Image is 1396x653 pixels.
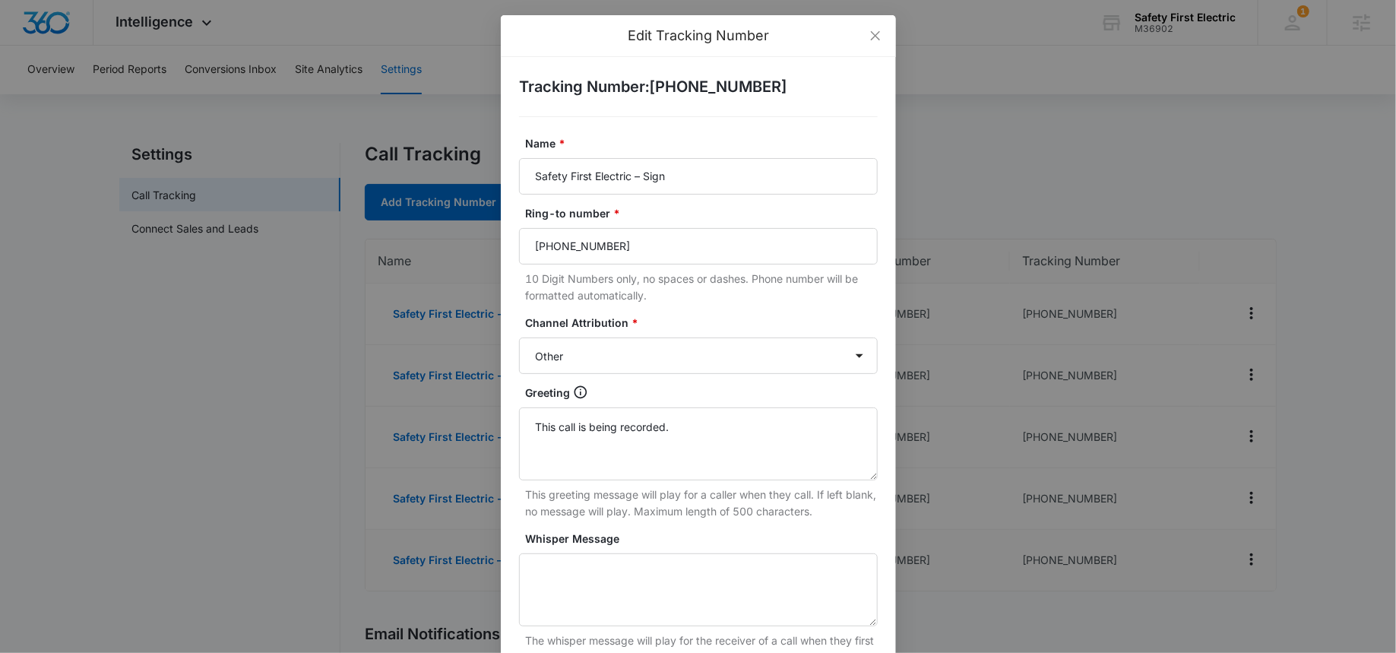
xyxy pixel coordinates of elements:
label: Whisper Message [525,531,884,547]
label: Ring-to number [525,205,884,222]
p: 10 Digit Numbers only, no spaces or dashes. Phone number will be formatted automatically. [525,271,878,304]
span: close [869,30,882,42]
textarea: This call is being recorded. [519,407,878,480]
label: Name [525,135,884,152]
p: This greeting message will play for a caller when they call. If left blank, no message will play.... [525,487,878,520]
button: Close [855,15,896,56]
p: Greeting [525,385,570,401]
div: Edit Tracking Number [519,27,878,44]
h2: Tracking Number : [PHONE_NUMBER] [519,75,878,98]
label: Channel Attribution [525,315,884,331]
